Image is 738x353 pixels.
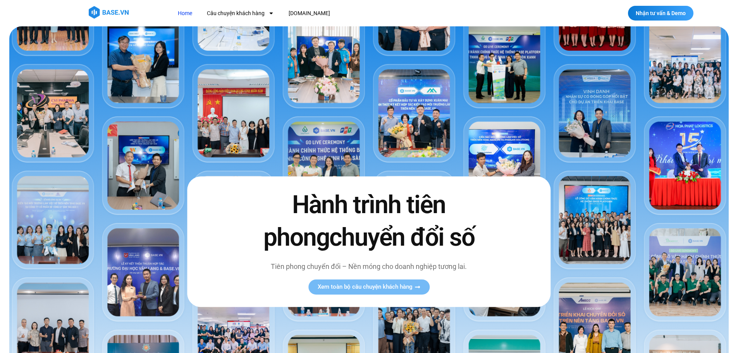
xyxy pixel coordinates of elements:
[628,6,693,21] a: Nhận tư vấn & Demo
[308,279,430,294] a: Xem toàn bộ câu chuyện khách hàng
[329,223,475,252] span: chuyển đổi số
[247,189,491,253] h2: Hành trình tiên phong
[247,261,491,272] p: Tiên phong chuyển đổi – Nền móng cho doanh nghiệp tương lai.
[172,6,472,21] nav: Menu
[318,284,413,290] span: Xem toàn bộ câu chuyện khách hàng
[201,6,280,21] a: Câu chuyện khách hàng
[172,6,198,21] a: Home
[636,10,686,16] span: Nhận tư vấn & Demo
[283,6,336,21] a: [DOMAIN_NAME]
